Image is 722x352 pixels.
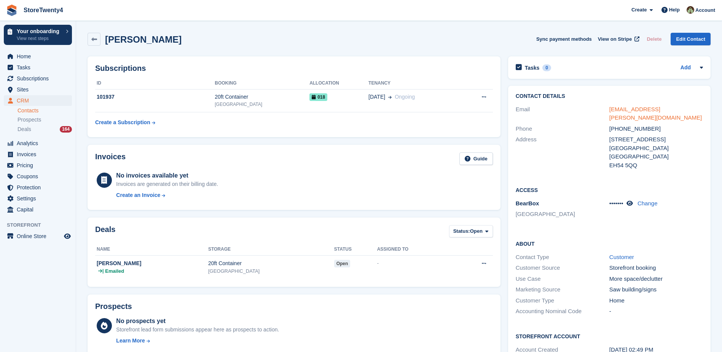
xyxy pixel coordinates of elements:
span: Storefront [7,221,76,229]
div: - [377,259,454,267]
a: Create an Invoice [116,191,218,199]
a: StoreTwenty4 [21,4,66,16]
li: [GEOGRAPHIC_DATA] [516,210,609,219]
div: [PHONE_NUMBER] [609,125,703,133]
span: Prospects [18,116,41,123]
div: No invoices available yet [116,171,218,180]
div: No prospects yet [116,317,279,326]
span: ••••••• [609,200,623,206]
a: Contacts [18,107,72,114]
a: Change [638,200,658,206]
div: 0 [542,64,551,71]
span: Help [669,6,680,14]
th: Storage [208,243,334,256]
span: Coupons [17,171,62,182]
span: 018 [309,93,327,101]
span: Protection [17,182,62,193]
img: stora-icon-8386f47178a22dfd0bd8f6a31ec36ba5ce8667c1dd55bd0f319d3a0aa187defe.svg [6,5,18,16]
div: Email [516,105,609,122]
div: Customer Type [516,296,609,305]
span: Tasks [17,62,62,73]
span: Online Store [17,231,62,242]
a: Add [681,64,691,72]
span: Home [17,51,62,62]
p: View next steps [17,35,62,42]
a: menu [4,138,72,149]
span: Settings [17,193,62,204]
a: menu [4,171,72,182]
span: open [334,260,351,267]
th: Assigned to [377,243,454,256]
h2: Deals [95,225,115,239]
div: Accounting Nominal Code [516,307,609,316]
th: Status [334,243,377,256]
div: Contact Type [516,253,609,262]
a: menu [4,73,72,84]
span: Sites [17,84,62,95]
div: Use Case [516,275,609,283]
span: [DATE] [368,93,385,101]
span: View on Stripe [598,35,632,43]
span: Capital [17,204,62,215]
th: Booking [215,77,309,90]
span: BearBox [516,200,539,206]
h2: Tasks [525,64,540,71]
div: Invoices are generated on their billing date. [116,180,218,188]
div: 20ft Container [208,259,334,267]
span: CRM [17,95,62,106]
a: [EMAIL_ADDRESS][PERSON_NAME][DOMAIN_NAME] [609,106,702,121]
a: Preview store [63,232,72,241]
div: [STREET_ADDRESS] [609,135,703,144]
span: Emailed [105,267,124,275]
a: menu [4,160,72,171]
th: Tenancy [368,77,461,90]
div: [GEOGRAPHIC_DATA] [215,101,309,108]
div: [GEOGRAPHIC_DATA] [609,144,703,153]
span: Deals [18,126,31,133]
a: Your onboarding View next steps [4,25,72,45]
span: Analytics [17,138,62,149]
a: menu [4,182,72,193]
a: Edit Contact [671,33,711,45]
span: | [102,267,104,275]
a: menu [4,149,72,160]
div: Home [609,296,703,305]
div: [GEOGRAPHIC_DATA] [208,267,334,275]
div: 20ft Container [215,93,309,101]
th: Name [95,243,208,256]
th: Allocation [309,77,368,90]
span: Pricing [17,160,62,171]
div: 101937 [95,93,215,101]
a: menu [4,62,72,73]
div: Storefront booking [609,264,703,272]
a: Guide [459,152,493,165]
p: Your onboarding [17,29,62,34]
h2: About [516,240,703,247]
button: Delete [644,33,665,45]
a: Customer [609,254,634,260]
span: Open [470,227,483,235]
div: [PERSON_NAME] [97,259,208,267]
div: 164 [60,126,72,133]
div: Create a Subscription [95,118,150,126]
div: Customer Source [516,264,609,272]
a: menu [4,231,72,242]
h2: Contact Details [516,93,703,99]
a: menu [4,95,72,106]
a: menu [4,193,72,204]
h2: [PERSON_NAME] [105,34,182,45]
div: Create an Invoice [116,191,160,199]
a: menu [4,204,72,215]
button: Sync payment methods [536,33,592,45]
div: Saw building/signs [609,285,703,294]
a: View on Stripe [595,33,641,45]
div: [GEOGRAPHIC_DATA] [609,152,703,161]
h2: Prospects [95,302,132,311]
span: Account [695,6,715,14]
h2: Storefront Account [516,332,703,340]
img: Lee Hanlon [687,6,694,14]
div: Phone [516,125,609,133]
h2: Subscriptions [95,64,493,73]
div: Storefront lead form submissions appear here as prospects to action. [116,326,279,334]
a: menu [4,51,72,62]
